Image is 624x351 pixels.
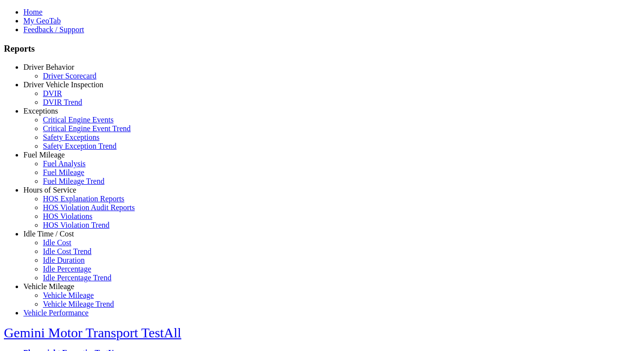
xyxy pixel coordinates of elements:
[43,124,131,133] a: Critical Engine Event Trend
[43,265,91,273] a: Idle Percentage
[23,17,61,25] a: My GeoTab
[23,8,42,16] a: Home
[43,98,82,106] a: DVIR Trend
[43,256,85,264] a: Idle Duration
[43,142,117,150] a: Safety Exception Trend
[23,25,84,34] a: Feedback / Support
[4,43,620,54] h3: Reports
[23,230,74,238] a: Idle Time / Cost
[43,89,62,97] a: DVIR
[43,273,111,282] a: Idle Percentage Trend
[43,238,71,247] a: Idle Cost
[43,195,124,203] a: HOS Explanation Reports
[23,282,74,291] a: Vehicle Mileage
[43,291,94,299] a: Vehicle Mileage
[23,80,103,89] a: Driver Vehicle Inspection
[43,300,114,308] a: Vehicle Mileage Trend
[43,212,92,220] a: HOS Violations
[23,151,65,159] a: Fuel Mileage
[23,309,89,317] a: Vehicle Performance
[43,133,99,141] a: Safety Exceptions
[43,116,114,124] a: Critical Engine Events
[4,325,181,340] a: Gemini Motor Transport TestAll
[23,63,74,71] a: Driver Behavior
[43,247,92,255] a: Idle Cost Trend
[43,168,84,176] a: Fuel Mileage
[43,72,97,80] a: Driver Scorecard
[23,107,58,115] a: Exceptions
[43,177,104,185] a: Fuel Mileage Trend
[43,159,86,168] a: Fuel Analysis
[43,221,110,229] a: HOS Violation Trend
[43,203,135,212] a: HOS Violation Audit Reports
[23,186,76,194] a: Hours of Service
